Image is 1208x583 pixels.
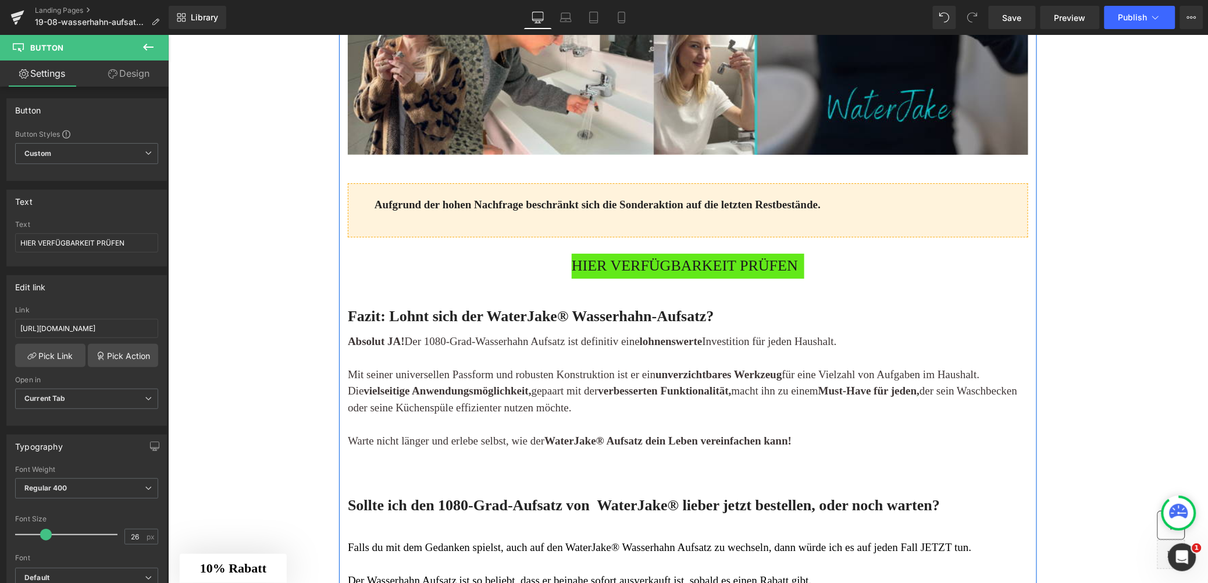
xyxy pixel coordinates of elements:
[1180,6,1203,29] button: More
[15,319,158,338] input: https://your-shop.myshopify.com
[206,163,833,177] p: Aufgrund der hohen Nachfrage beschränkt sich die Sonderaktion auf die letzten Restbestände.
[15,515,158,523] div: Font Size
[88,344,158,367] a: Pick Action
[15,276,46,292] div: Edit link
[35,6,169,15] a: Landing Pages
[1054,12,1086,24] span: Preview
[1040,6,1100,29] a: Preview
[404,219,636,244] a: HIER VERFÜGBARKEIT PRÜFEN
[180,398,860,415] p: Warte nicht länger und erlebe selbst, wie der
[169,6,226,29] a: New Library
[933,6,956,29] button: Undo
[180,272,860,291] h3: Fazit: Lohnt sich der WaterJake® Wasserhahn-Aufsatz?
[430,350,564,362] strong: verbesserten Funktionalität,
[24,573,49,583] i: Default
[30,43,63,52] span: Button
[1118,13,1148,22] span: Publish
[1104,6,1175,29] button: Publish
[472,300,534,312] strong: lohnenswerte
[15,99,41,115] div: Button
[552,6,580,29] a: Laptop
[487,333,614,346] strong: unverzichtbares Werkzeug
[15,306,158,314] div: Link
[147,533,156,541] span: px
[24,484,67,492] b: Regular 400
[580,6,608,29] a: Tablet
[191,12,218,23] span: Library
[1168,543,1196,571] iframe: Intercom live chat
[608,6,636,29] a: Mobile
[15,190,33,207] div: Text
[524,6,552,29] a: Desktop
[15,554,158,562] div: Font
[180,298,860,315] p: Der 1080-Grad-Wasserhahn Aufsatz ist definitiv eine Investition für jeden Haushalt.
[15,435,63,452] div: Typography
[35,17,147,27] span: 19-08-wasserhahn-aufsatz-v20-story-dektop-voluum-redtrack
[87,61,171,87] a: Design
[15,221,158,229] div: Text
[24,149,51,159] b: Custom
[650,350,751,362] strong: Must-Have für jeden,
[15,465,158,474] div: Font Weight
[180,332,860,382] p: Mit seiner universellen Passform und robusten Konstruktion ist er ein für eine Vielzahl von Aufga...
[180,506,803,518] span: Falls du mit dem Gedanken spielst, auch auf den WaterJake® Wasserhahn Aufsatz zu wechseln, dann w...
[195,350,363,362] strong: vielseitige Anwendungsmöglichkeit,
[24,394,66,403] b: Current Tab
[180,300,237,312] strong: Absolut JA!
[404,219,630,244] span: HIER VERFÜGBARKEIT PRÜFEN
[1192,543,1202,553] span: 1
[180,461,860,481] h3: Sollte ich den 1080-Grad-Aufsatz von WaterJake® lieber jetzt bestellen, oder noch warten?
[180,539,644,552] span: Der Wasserhahn Aufsatz ist so beliebt, dass er beinahe sofort ausverkauft ist, sobald es einen Ra...
[15,376,158,384] div: Open in
[961,6,984,29] button: Redo
[15,344,85,367] a: Pick Link
[15,129,158,138] div: Button Styles
[376,400,623,412] strong: WaterJake® Aufsatz dein Leben vereinfachen kann!
[1003,12,1022,24] span: Save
